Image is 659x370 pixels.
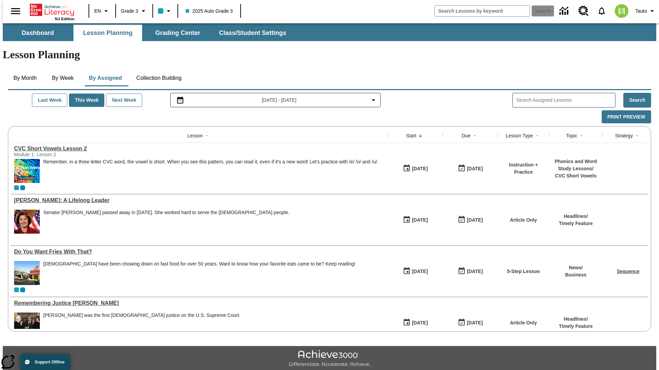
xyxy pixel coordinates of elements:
[3,48,656,61] h1: Lesson Planning
[635,8,647,15] span: Tauto
[22,29,54,37] span: Dashboard
[43,312,240,336] div: Sandra Day O'Connor was the first female justice on the U.S. Supreme Court.
[14,300,384,306] a: Remembering Justice O'Connor, Lessons
[3,25,292,41] div: SubNavbar
[155,5,175,17] button: Class color is light blue. Change class color
[467,267,483,276] div: [DATE]
[412,164,428,173] div: [DATE]
[262,97,297,104] span: [DATE] - [DATE]
[633,5,659,17] button: Profile/Settings
[43,261,355,285] div: Americans have been chowing down on fast food for over 50 years. Want to know how your favorite e...
[401,316,430,329] button: 09/18/25: First time the lesson was available
[401,265,430,278] button: 09/18/25: First time the lesson was available
[555,2,574,21] a: Data Center
[43,312,240,318] div: [PERSON_NAME] was the first [DEMOGRAPHIC_DATA] justice on the U.S. Supreme Court.
[14,152,117,157] div: Module 1: Lesson 2
[173,96,378,104] button: Select the date range menu item
[43,210,289,234] div: Senator Dianne Feinstein passed away in September 2023. She worked hard to serve the American peo...
[94,8,101,15] span: EN
[559,323,593,330] p: Timely Feature
[32,94,67,107] button: Last Week
[155,29,200,37] span: Grading Center
[14,185,19,190] div: Current Class
[615,132,633,139] div: Strategy
[501,161,546,176] p: Instruction + Practice
[14,287,19,292] span: Current Class
[566,132,577,139] div: Topic
[565,271,586,279] p: Business
[118,5,150,17] button: Grade: Grade 3, Select a grade
[14,312,40,336] img: Chief Justice Warren Burger, wearing a black robe, holds up his right hand and faces Sandra Day O...
[462,132,471,139] div: Due
[369,96,378,104] svg: Collapse Date Range Filter
[412,216,428,224] div: [DATE]
[559,316,593,323] p: Headlines /
[143,25,212,41] button: Grading Center
[20,287,25,292] div: OL 2025 Auto Grade 4
[3,23,656,41] div: SubNavbar
[471,132,479,140] button: Sort
[30,3,74,17] a: Home
[516,95,615,105] input: Search Assigned Lessons
[553,172,599,180] p: CVC Short Vowels
[14,300,384,306] div: Remembering Justice O'Connor
[602,110,651,124] button: Print Preview
[21,354,70,370] button: Support Offline
[5,1,26,21] button: Open side menu
[559,213,593,220] p: Headlines /
[455,265,485,278] button: 09/18/25: Last day the lesson can be accessed
[203,132,211,140] button: Sort
[510,217,537,224] p: Article Only
[467,164,483,173] div: [DATE]
[14,197,384,203] a: Dianne Feinstein: A Lifelong Leader, Lessons
[593,2,611,20] a: Notifications
[553,158,599,172] p: Phonics and Word Study Lessons /
[565,264,586,271] p: News /
[401,162,430,175] button: 09/18/25: First time the lesson was available
[131,70,187,86] button: Collection Building
[83,70,127,86] button: By Assigned
[633,132,641,140] button: Sort
[55,17,74,21] span: NJ Edition
[121,8,138,15] span: Grade 3
[506,132,533,139] div: Lesson Type
[14,210,40,234] img: Senator Dianne Feinstein of California smiles with the U.S. flag behind her.
[106,94,142,107] button: Next Week
[435,5,530,16] input: search field
[43,261,355,267] div: [DEMOGRAPHIC_DATA] have been chowing down on fast food for over 50 years. Want to know how your f...
[219,29,286,37] span: Class/Student Settings
[3,25,72,41] button: Dashboard
[533,132,541,140] button: Sort
[412,267,428,276] div: [DATE]
[73,25,142,41] button: Lesson Planning
[91,5,113,17] button: Language: EN, Select a language
[289,350,370,368] img: Achieve3000 Differentiate Accelerate Achieve
[213,25,292,41] button: Class/Student Settings
[510,319,537,326] p: Article Only
[43,210,289,215] div: Senator [PERSON_NAME] passed away in [DATE]. She worked hard to serve the [DEMOGRAPHIC_DATA] people.
[611,2,633,20] button: Select a new avatar
[30,2,74,21] div: Home
[623,93,651,108] button: Search
[507,268,540,275] p: 5-Step Lesson
[20,185,25,190] div: OL 2025 Auto Grade 4
[615,4,628,18] img: avatar image
[559,220,593,227] p: Timely Feature
[14,261,40,285] img: One of the first McDonald's stores, with the iconic red sign and golden arches.
[577,132,586,140] button: Sort
[187,132,203,139] div: Lesson
[14,146,384,152] a: CVC Short Vowels Lesson 2, Lessons
[46,70,80,86] button: By Week
[467,319,483,327] div: [DATE]
[43,159,378,183] div: Remember, in a three letter CVC word, the vowel is short. When you see this pattern, you can read...
[412,319,428,327] div: [DATE]
[14,197,384,203] div: Dianne Feinstein: A Lifelong Leader
[574,2,593,20] a: Resource Center, Will open in new tab
[14,249,384,255] a: Do You Want Fries With That?, Lessons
